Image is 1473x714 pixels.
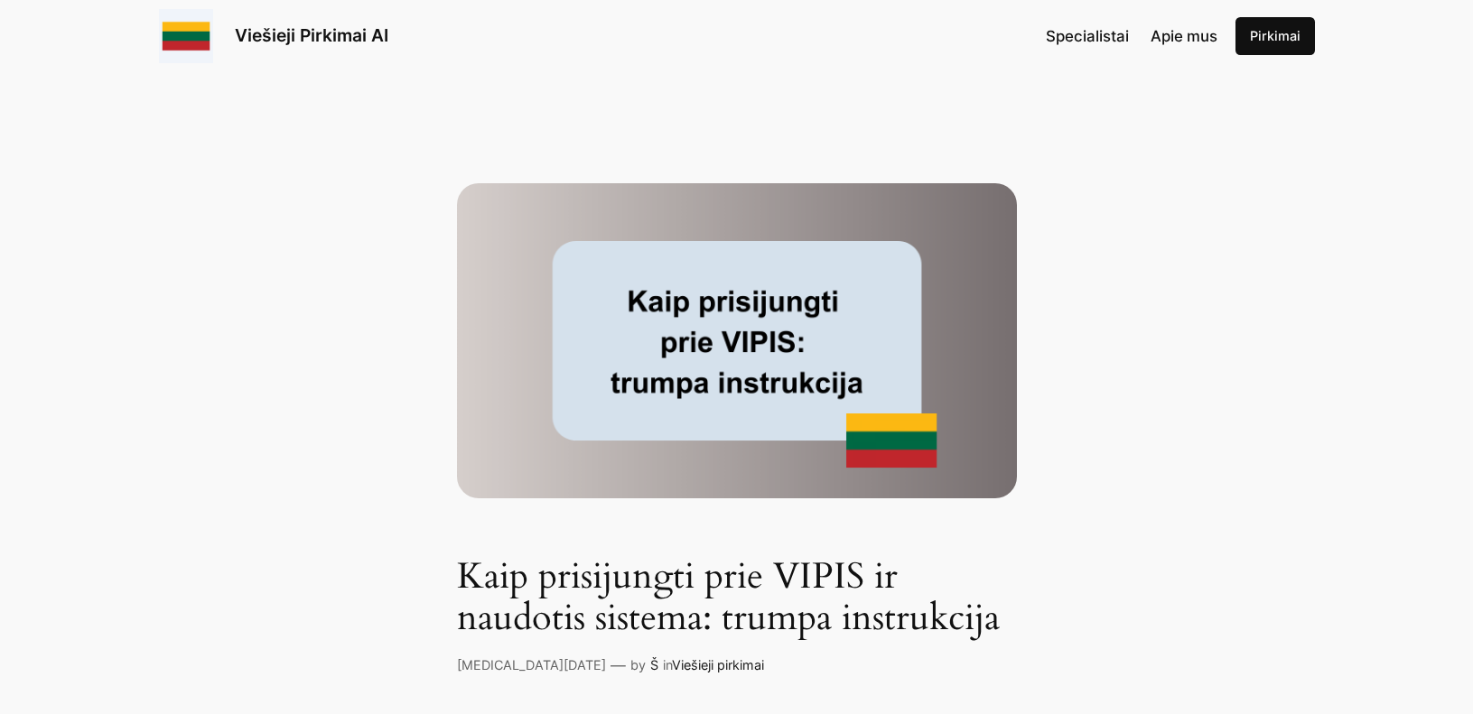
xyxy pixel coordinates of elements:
p: — [611,654,626,677]
img: Viešieji pirkimai logo [159,9,213,63]
span: Specialistai [1046,27,1129,45]
span: Apie mus [1151,27,1217,45]
a: Viešieji pirkimai [672,657,764,672]
a: Viešieji Pirkimai AI [235,24,388,46]
h1: Kaip prisijungti prie VIPIS ir naudotis sistema: trumpa instrukcija [457,556,1017,639]
nav: Navigation [1046,24,1217,48]
a: [MEDICAL_DATA][DATE] [457,657,606,672]
a: Pirkimai [1235,17,1315,55]
a: Specialistai [1046,24,1129,48]
a: Š [650,657,658,672]
a: Apie mus [1151,24,1217,48]
p: by [630,655,646,675]
span: in [663,657,672,672]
